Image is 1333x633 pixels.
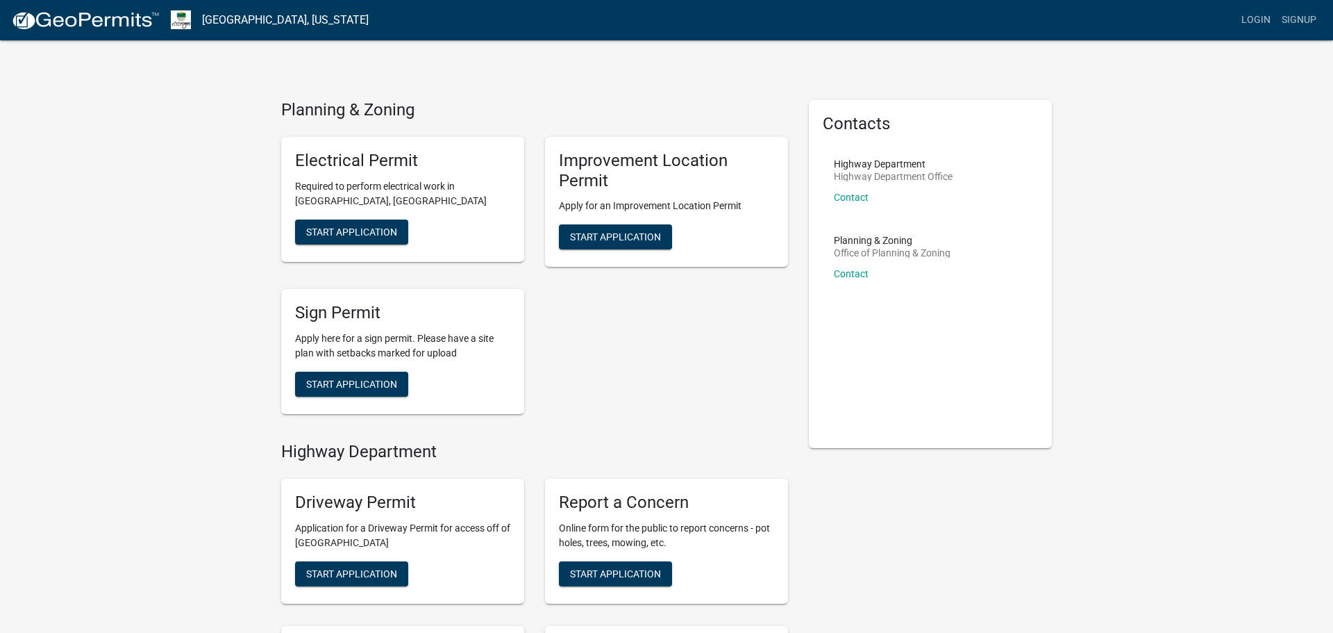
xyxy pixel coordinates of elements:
span: Start Application [570,231,661,242]
h5: Report a Concern [559,493,774,513]
p: Application for a Driveway Permit for access off of [GEOGRAPHIC_DATA] [295,521,510,550]
button: Start Application [295,372,408,397]
h5: Driveway Permit [295,493,510,513]
p: Office of Planning & Zoning [834,248,950,258]
h4: Planning & Zoning [281,100,788,120]
button: Start Application [295,561,408,586]
p: Planning & Zoning [834,236,950,245]
h5: Electrical Permit [295,151,510,171]
span: Start Application [306,379,397,390]
p: Online form for the public to report concerns - pot holes, trees, mowing, etc. [559,521,774,550]
a: Contact [834,192,869,203]
span: Start Application [306,226,397,237]
span: Start Application [306,568,397,579]
p: Apply here for a sign permit. Please have a site plan with setbacks marked for upload [295,331,510,361]
h5: Sign Permit [295,303,510,323]
h4: Highway Department [281,442,788,462]
p: Required to perform electrical work in [GEOGRAPHIC_DATA], [GEOGRAPHIC_DATA] [295,179,510,208]
p: Highway Department Office [834,172,953,181]
h5: Contacts [823,114,1038,134]
button: Start Application [559,561,672,586]
p: Apply for an Improvement Location Permit [559,199,774,213]
a: Login [1236,7,1276,33]
button: Start Application [295,220,408,245]
p: Highway Department [834,159,953,169]
a: [GEOGRAPHIC_DATA], [US_STATE] [202,8,369,32]
a: Contact [834,268,869,279]
a: Signup [1276,7,1322,33]
img: Morgan County, Indiana [171,10,191,29]
h5: Improvement Location Permit [559,151,774,191]
span: Start Application [570,568,661,579]
button: Start Application [559,224,672,249]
